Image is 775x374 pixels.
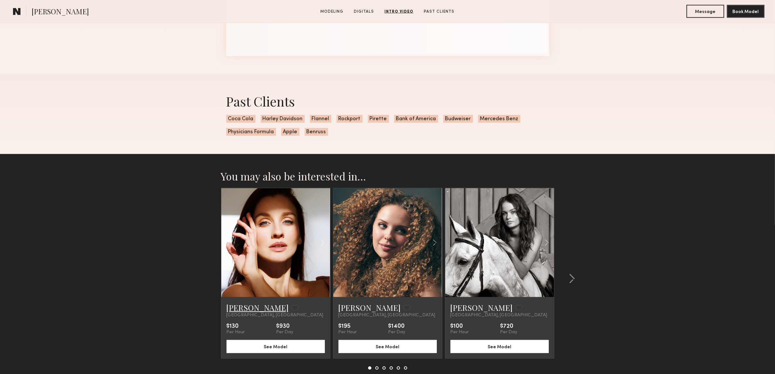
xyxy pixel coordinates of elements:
a: [PERSON_NAME] [339,302,401,313]
span: [GEOGRAPHIC_DATA], [GEOGRAPHIC_DATA] [227,313,324,318]
div: $930 [276,323,294,330]
span: Flannel [310,115,331,123]
a: See Model [450,344,549,349]
span: Benruss [305,128,328,136]
a: [PERSON_NAME] [227,302,289,313]
div: Per Day [276,330,294,335]
span: [PERSON_NAME] [32,7,89,18]
div: Per Day [500,330,518,335]
button: Message [686,5,724,18]
span: [GEOGRAPHIC_DATA], [GEOGRAPHIC_DATA] [339,313,436,318]
span: Budweiser [443,115,473,123]
span: Mercedes Benz [478,115,520,123]
button: Book Model [727,5,765,18]
div: $720 [500,323,518,330]
a: Book Model [727,8,765,14]
a: See Model [227,344,325,349]
div: Past Clients [226,93,549,110]
div: $195 [339,323,357,330]
div: Per Day [388,330,406,335]
span: Bank of America [394,115,438,123]
a: Modeling [318,9,346,15]
span: Harley Davidson [261,115,305,123]
a: Past Clients [422,9,457,15]
a: Digitals [352,9,377,15]
span: Rockport [337,115,363,123]
button: See Model [339,340,437,353]
span: Pirette [368,115,389,123]
button: See Model [227,340,325,353]
div: $100 [450,323,469,330]
span: Apple [281,128,299,136]
span: Physicians Formula [226,128,276,136]
span: Coca Cola [226,115,256,123]
a: Intro Video [382,9,416,15]
div: Per Hour [450,330,469,335]
h2: You may also be interested in… [221,170,554,183]
div: Per Hour [227,330,245,335]
button: See Model [450,340,549,353]
a: [PERSON_NAME] [450,302,513,313]
div: Per Hour [339,330,357,335]
a: See Model [339,344,437,349]
div: $1400 [388,323,406,330]
span: [GEOGRAPHIC_DATA], [GEOGRAPHIC_DATA] [450,313,547,318]
div: $130 [227,323,245,330]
